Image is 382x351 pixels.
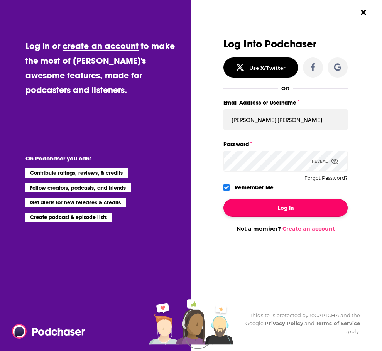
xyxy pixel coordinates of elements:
a: Podchaser - Follow, Share and Rate Podcasts [12,324,79,339]
div: Use X/Twitter [249,65,286,71]
li: Get alerts for new releases & credits [25,198,126,207]
a: create an account [63,40,139,51]
img: Podchaser - Follow, Share and Rate Podcasts [12,324,86,339]
li: On Podchaser you can: [25,155,180,162]
input: Email Address or Username [223,109,348,130]
a: Create an account [282,225,335,232]
li: Create podcast & episode lists [25,213,112,222]
li: Follow creators, podcasts, and friends [25,183,132,192]
div: This site is protected by reCAPTCHA and the Google and apply. [236,311,360,336]
label: Password [223,139,348,149]
button: Use X/Twitter [223,57,298,78]
label: Remember Me [235,182,274,192]
div: Reveal [312,151,338,172]
a: Terms of Service [316,320,360,326]
li: Contribute ratings, reviews, & credits [25,168,128,177]
div: OR [281,85,289,91]
label: Email Address or Username [223,98,348,108]
button: Forgot Password? [304,175,348,181]
h3: Log Into Podchaser [223,39,348,50]
a: Privacy Policy [265,320,303,326]
button: Log In [223,199,348,217]
button: Close Button [356,5,371,20]
div: Not a member? [223,225,348,232]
